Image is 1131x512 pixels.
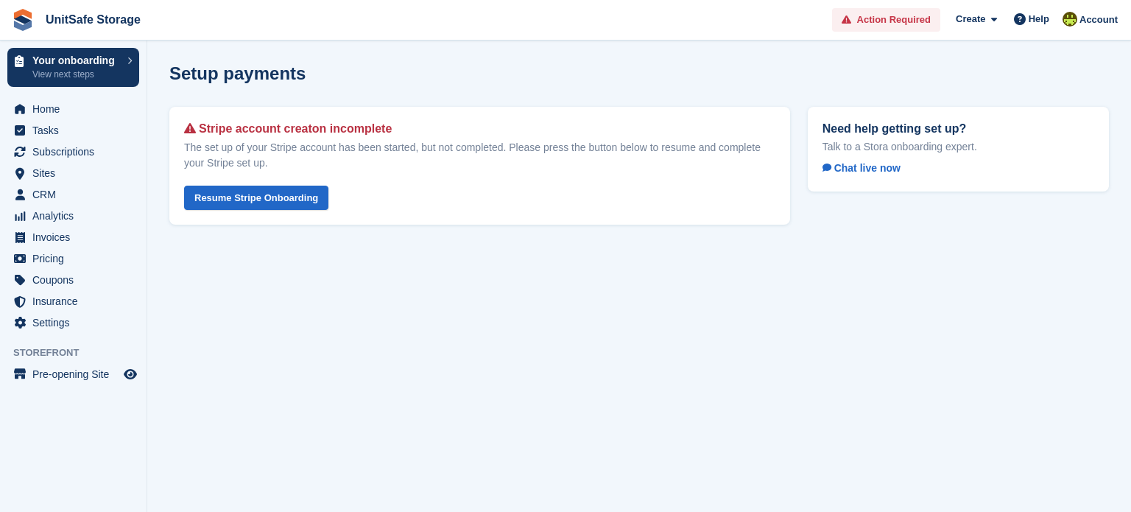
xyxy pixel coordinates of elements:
a: menu [7,248,139,269]
a: menu [7,184,139,205]
p: Your onboarding [32,55,120,66]
h2: Need help getting set up? [822,122,1094,136]
a: menu [7,270,139,290]
span: Coupons [32,270,121,290]
span: Sites [32,163,121,183]
p: View next steps [32,68,120,81]
span: Pre-opening Site [32,364,121,385]
p: The set up of your Stripe account has been started, but not completed. Please press the button be... [184,140,775,171]
span: Create [956,12,985,27]
a: menu [7,120,139,141]
a: menu [7,206,139,226]
span: CRM [32,184,121,205]
a: menu [7,364,139,385]
span: Help [1029,12,1049,27]
a: menu [7,163,139,183]
a: Chat live now [822,159,912,177]
h1: Setup payments [169,63,306,83]
span: Action Required [857,13,931,27]
span: Pricing [32,248,121,269]
a: Your onboarding View next steps [7,48,139,87]
span: Home [32,99,121,119]
a: menu [7,141,139,162]
img: Jeff Bodenmuller [1063,12,1077,27]
h2: Stripe account creaton incomplete [184,122,775,136]
span: Analytics [32,206,121,226]
span: Chat live now [822,162,901,174]
a: UnitSafe Storage [40,7,147,32]
p: Talk to a Stora onboarding expert. [822,140,1094,153]
span: Invoices [32,227,121,248]
a: Action Required [832,8,940,32]
a: Resume Stripe Onboarding [184,186,328,210]
a: menu [7,99,139,119]
a: menu [7,227,139,248]
img: stora-icon-8386f47178a22dfd0bd8f6a31ec36ba5ce8667c1dd55bd0f319d3a0aa187defe.svg [12,9,34,31]
a: menu [7,291,139,312]
span: Subscriptions [32,141,121,162]
a: menu [7,312,139,333]
span: Storefront [13,346,147,360]
span: Insurance [32,291,121,312]
span: Account [1079,13,1118,27]
a: Preview store [121,365,139,383]
span: Tasks [32,120,121,141]
span: Settings [32,312,121,333]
